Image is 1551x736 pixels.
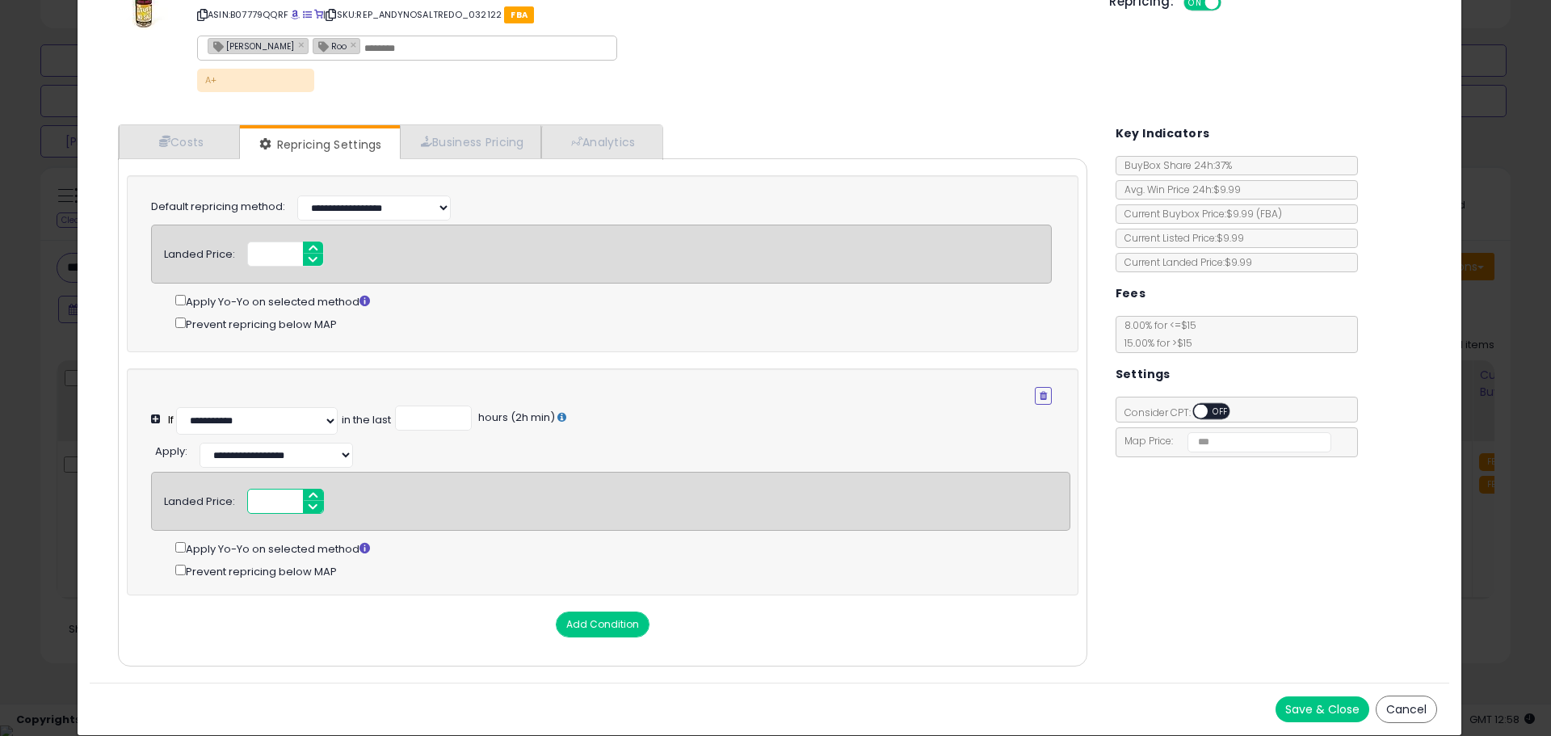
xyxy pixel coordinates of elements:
[151,200,285,215] label: Default repricing method:
[1116,364,1171,385] h5: Settings
[504,6,534,23] span: FBA
[1376,696,1437,723] button: Cancel
[314,8,323,21] a: Your listing only
[175,314,1052,333] div: Prevent repricing below MAP
[1040,391,1047,401] i: Remove Condition
[175,292,1052,310] div: Apply Yo-Yo on selected method
[1116,434,1332,448] span: Map Price:
[155,439,187,460] div: :
[1116,284,1146,304] h5: Fees
[476,410,555,425] span: hours (2h min)
[164,242,235,263] div: Landed Price:
[175,561,1070,580] div: Prevent repricing below MAP
[155,444,185,459] span: Apply
[291,8,300,21] a: BuyBox page
[1116,336,1192,350] span: 15.00 % for > $15
[197,2,1085,27] p: ASIN: B07779QQRF | SKU: REP_ANDYNOSALTREDO_032122
[1116,231,1244,245] span: Current Listed Price: $9.99
[164,489,235,510] div: Landed Price:
[208,39,294,53] span: [PERSON_NAME]
[240,128,398,161] a: Repricing Settings
[342,413,391,428] div: in the last
[303,8,312,21] a: All offer listings
[298,37,308,52] a: ×
[1116,318,1196,350] span: 8.00 % for <= $15
[1226,207,1282,221] span: $9.99
[1256,207,1282,221] span: ( FBA )
[1116,158,1232,172] span: BuyBox Share 24h: 37%
[1276,696,1369,722] button: Save & Close
[1116,183,1241,196] span: Avg. Win Price 24h: $9.99
[313,39,347,53] span: Roo
[1116,406,1251,419] span: Consider CPT:
[119,125,240,158] a: Costs
[175,539,1070,557] div: Apply Yo-Yo on selected method
[1116,124,1210,144] h5: Key Indicators
[400,125,541,158] a: Business Pricing
[197,69,314,92] p: A+
[541,125,661,158] a: Analytics
[1208,405,1234,418] span: OFF
[1116,255,1252,269] span: Current Landed Price: $9.99
[1116,207,1282,221] span: Current Buybox Price:
[351,37,360,52] a: ×
[556,612,649,637] button: Add Condition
